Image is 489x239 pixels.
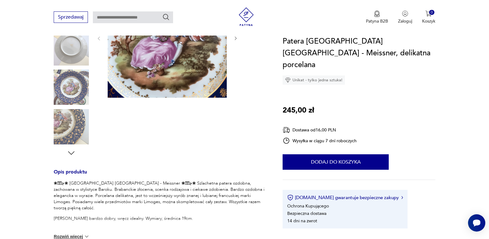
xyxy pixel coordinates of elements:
[283,126,357,134] div: Dostawa od 16,00 PLN
[54,30,89,66] img: Zdjęcie produktu Patera Limoges France - Meissner, delikatna porcelana
[402,11,408,17] img: Ikonka użytkownika
[283,154,389,170] button: Dodaj do koszyka
[237,7,255,26] img: Patyna - sklep z meblami i dekoracjami vintage
[162,13,170,21] button: Szukaj
[54,70,89,105] img: Zdjęcie produktu Patera Limoges France - Meissner, delikatna porcelana
[429,10,434,15] div: 0
[54,180,268,211] p: ❀ڿڰۣ❀ [GEOGRAPHIC_DATA] [GEOGRAPHIC_DATA] - Meissner ❀ڿڰۣ❀ Szlachetna patera ozdobna, zachowana w...
[283,75,345,85] div: Unikat - tylko jedna sztuka!
[54,216,268,222] p: [PERSON_NAME] bardzo dobry, wręcz idealny. Wymiary; średnica 19cm.
[285,77,291,83] img: Ikona diamentu
[398,18,412,24] p: Zaloguj
[54,15,88,20] a: Sprzedawaj
[283,105,314,116] p: 245,00 zł
[287,194,293,201] img: Ikona certyfikatu
[287,211,326,216] li: Bezpieczna dostawa
[422,11,435,24] button: 0Koszyk
[287,203,329,209] li: Ochrona Kupującego
[287,194,403,201] button: [DOMAIN_NAME] gwarantuje bezpieczne zakupy
[283,126,290,134] img: Ikona dostawy
[425,11,432,17] img: Ikona koszyka
[54,11,88,23] button: Sprzedawaj
[287,218,317,224] li: 14 dni na zwrot
[283,36,435,71] h1: Patera [GEOGRAPHIC_DATA] [GEOGRAPHIC_DATA] - Meissner, delikatna porcelana
[374,11,380,17] img: Ikona medalu
[398,11,412,24] button: Zaloguj
[366,11,388,24] a: Ikona medaluPatyna B2B
[54,170,268,180] h3: Opis produktu
[468,214,485,232] iframe: Smartsupp widget button
[422,18,435,24] p: Koszyk
[283,137,357,144] div: Wysyłka w ciągu 7 dni roboczych
[366,18,388,24] p: Patyna B2B
[366,11,388,24] button: Patyna B2B
[401,196,403,199] img: Ikona strzałki w prawo
[54,109,89,144] img: Zdjęcie produktu Patera Limoges France - Meissner, delikatna porcelana
[54,226,268,232] p: [PERSON_NAME] pomysł na elegancki upominek.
